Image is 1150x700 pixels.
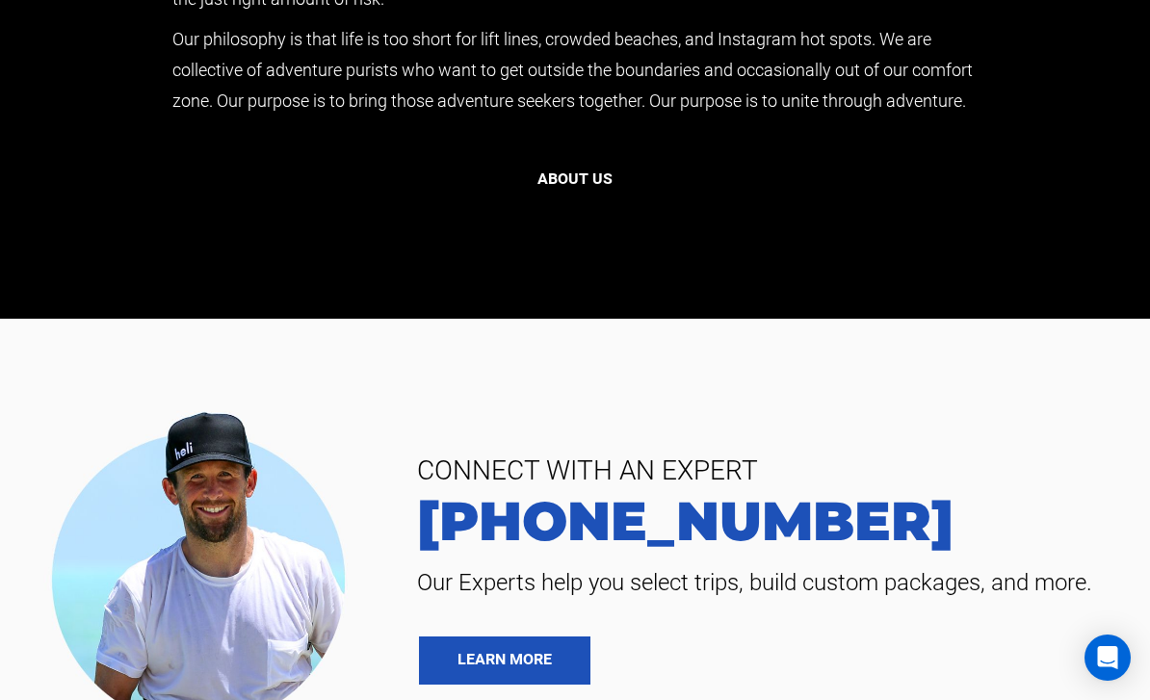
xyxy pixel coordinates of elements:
[172,24,978,117] p: Our philosophy is that life is too short for lift lines, crowded beaches, and Instagram hot spots...
[1085,635,1131,681] div: Open Intercom Messenger
[403,448,1121,494] span: CONNECT WITH AN EXPERT
[419,636,590,685] a: LEARN MORE
[403,494,1121,548] a: [PHONE_NUMBER]
[499,155,651,203] button: About us
[403,567,1121,598] span: Our Experts help you select trips, build custom packages, and more.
